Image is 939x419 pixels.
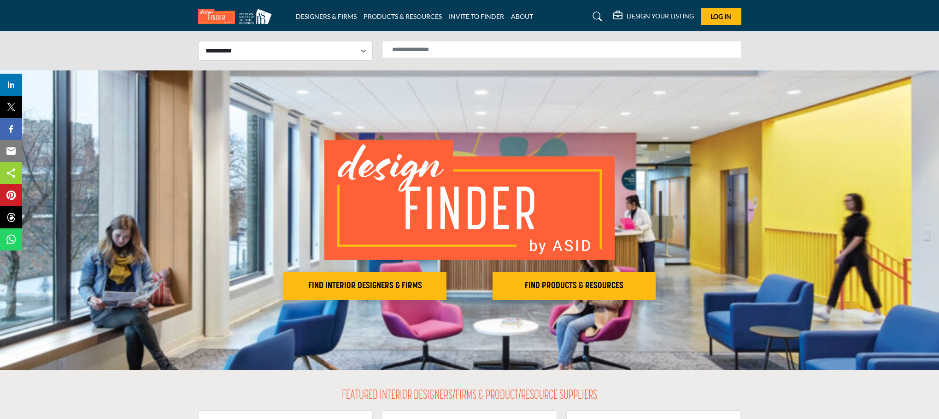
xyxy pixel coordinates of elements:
h5: DESIGN YOUR LISTING [627,12,694,20]
button: Log In [701,8,741,25]
img: Site Logo [198,9,276,24]
div: DESIGN YOUR LISTING [613,11,694,22]
a: INVITE TO FINDER [449,12,504,20]
input: Search Solutions [382,41,741,58]
a: DESIGNERS & FIRMS [296,12,357,20]
a: PRODUCTS & RESOURCES [364,12,442,20]
button: FIND PRODUCTS & RESOURCES [493,272,656,300]
button: FIND INTERIOR DESIGNERS & FIRMS [283,272,446,300]
h2: FIND PRODUCTS & RESOURCES [495,280,653,291]
a: Search [584,9,608,24]
a: ABOUT [511,12,533,20]
span: Log In [710,12,731,20]
h2: FIND INTERIOR DESIGNERS & FIRMS [286,280,444,291]
select: Select Listing Type Dropdown [198,41,373,61]
h2: FEATURED INTERIOR DESIGNERS/FIRMS & PRODUCT/RESOURCE SUPPLIERS [342,388,597,404]
img: image [324,140,615,260]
